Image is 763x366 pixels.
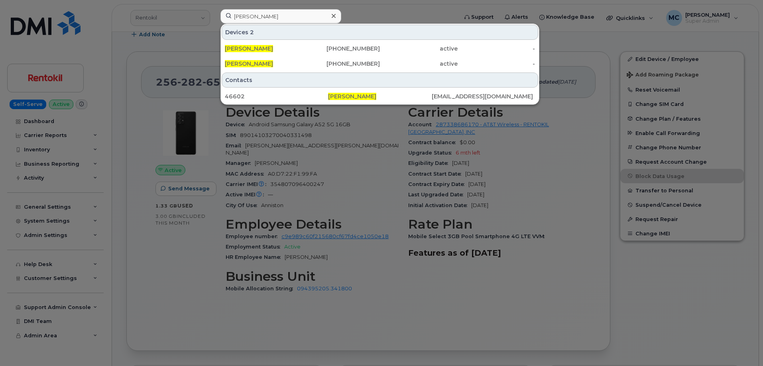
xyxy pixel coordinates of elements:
div: - [458,60,535,68]
span: 2 [250,28,254,36]
div: [EMAIL_ADDRESS][DOMAIN_NAME] [432,92,535,100]
div: 46602 [225,92,328,100]
div: active [380,45,458,53]
span: [PERSON_NAME] [328,93,376,100]
a: [PERSON_NAME][PHONE_NUMBER]active- [222,57,538,71]
span: [PERSON_NAME] [225,45,273,52]
div: [PHONE_NUMBER] [303,60,380,68]
div: Devices [222,25,538,40]
a: 46602[PERSON_NAME][EMAIL_ADDRESS][DOMAIN_NAME] [222,89,538,104]
a: [PERSON_NAME][PHONE_NUMBER]active- [222,41,538,56]
div: [PHONE_NUMBER] [303,45,380,53]
div: Contacts [222,72,538,88]
div: active [380,60,458,68]
input: Find something... [220,9,341,23]
iframe: Messenger Launcher [728,331,757,360]
div: - [458,45,535,53]
span: [PERSON_NAME] [225,60,273,67]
